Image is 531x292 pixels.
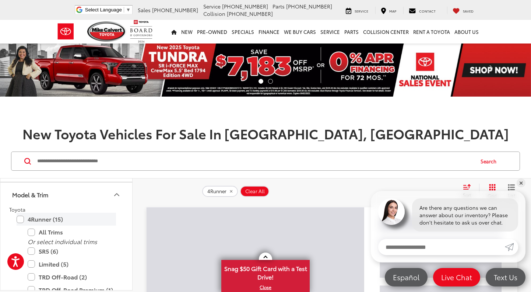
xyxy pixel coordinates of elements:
[245,188,265,194] span: Clear All
[28,237,97,246] i: Or select individual trims
[85,7,131,13] a: Select Language​
[9,206,25,213] span: Toyota
[179,20,195,44] a: New
[28,258,116,271] label: Limited (5)
[389,272,423,282] span: Español
[240,186,269,197] button: Clear All
[419,8,436,13] span: Contact
[385,268,428,286] a: Español
[28,226,116,239] label: All Trims
[459,184,479,198] button: Select sort value
[403,7,441,14] a: Contact
[361,20,411,44] a: Collision Center
[28,271,116,284] label: TRD Off-Road (2)
[227,10,273,17] span: [PHONE_NUMBER]
[479,184,502,198] button: Grid View
[272,3,285,10] span: Parts
[0,182,133,206] button: Model & TrimModel & Trim
[412,198,518,232] div: Are there any questions we can answer about our inventory? Please don't hesitate to ask us over c...
[389,8,396,13] span: Map
[437,272,476,282] span: Live Chat
[502,184,521,198] button: List View
[202,186,238,197] button: remove 4Runner
[222,3,268,10] span: [PHONE_NUMBER]
[28,245,116,258] label: SR5 (6)
[36,152,474,170] input: Search by Make, Model, or Keyword
[318,20,342,44] a: Service
[411,20,452,44] a: Rent a Toyota
[378,239,505,255] input: Enter your message
[355,8,368,13] span: Service
[112,190,121,199] div: Model & Trim
[505,239,518,255] a: Submit
[486,268,525,286] a: Text Us
[286,3,332,10] span: [PHONE_NUMBER]
[229,20,256,44] a: Specials
[433,268,480,286] a: Live Chat
[52,20,80,44] img: Toyota
[340,7,374,14] a: Service
[447,7,479,14] a: My Saved Vehicles
[203,3,221,10] span: Service
[195,20,229,44] a: Pre-Owned
[207,188,226,194] span: 4Runner
[378,198,405,225] img: Agent profile photo
[12,191,48,198] div: Model & Trim
[256,20,282,44] a: Finance
[490,272,521,282] span: Text Us
[169,20,179,44] a: Home
[222,261,309,283] span: Snag $50 Gift Card with a Test Drive!
[203,10,225,17] span: Collision
[342,20,361,44] a: Parts
[152,6,198,14] span: [PHONE_NUMBER]
[126,7,131,13] span: ▼
[452,20,481,44] a: About Us
[17,213,116,226] label: 4Runner (15)
[138,6,151,14] span: Sales
[375,7,402,14] a: Map
[474,152,507,170] button: Search
[85,7,122,13] span: Select Language
[87,21,126,42] img: Mike Calvert Toyota
[463,8,474,13] span: Saved
[282,20,318,44] a: WE BUY CARS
